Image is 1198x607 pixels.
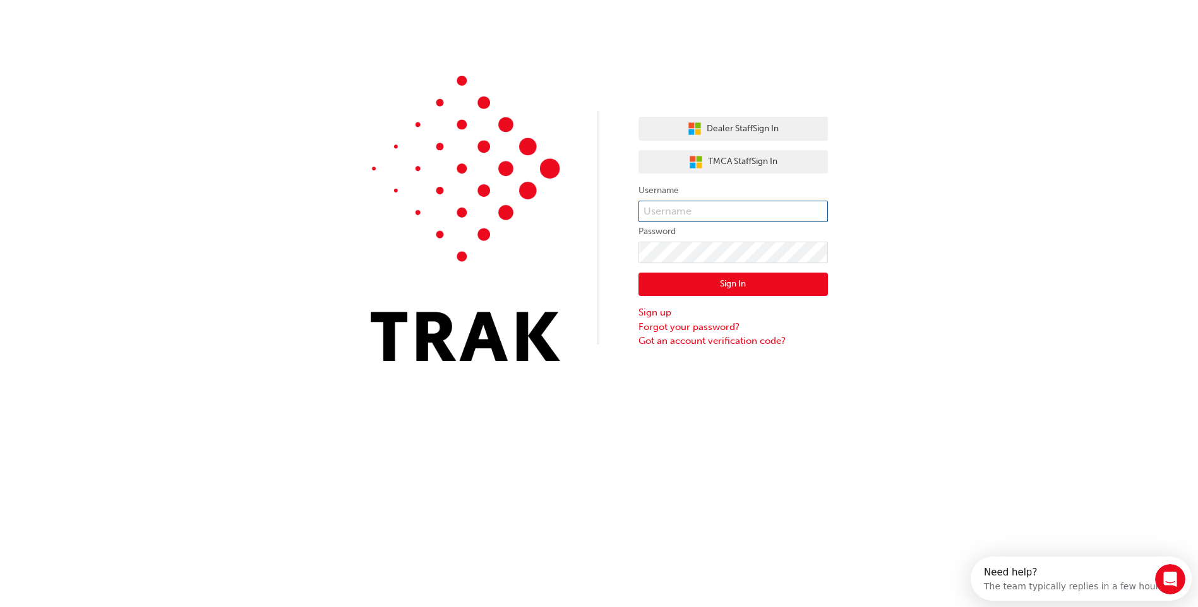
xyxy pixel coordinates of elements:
[638,201,828,222] input: Username
[971,557,1192,601] iframe: Intercom live chat discovery launcher
[708,155,777,169] span: TMCA Staff Sign In
[638,150,828,174] button: TMCA StaffSign In
[13,21,196,34] div: The team typically replies in a few hours.
[638,273,828,297] button: Sign In
[638,183,828,198] label: Username
[707,122,779,136] span: Dealer Staff Sign In
[638,305,828,320] a: Sign up
[638,117,828,141] button: Dealer StaffSign In
[638,320,828,334] a: Forgot your password?
[638,334,828,348] a: Got an account verification code?
[638,224,828,239] label: Password
[1155,564,1185,594] iframe: Intercom live chat
[371,76,560,361] img: Trak
[5,5,233,40] div: Open Intercom Messenger
[13,11,196,21] div: Need help?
